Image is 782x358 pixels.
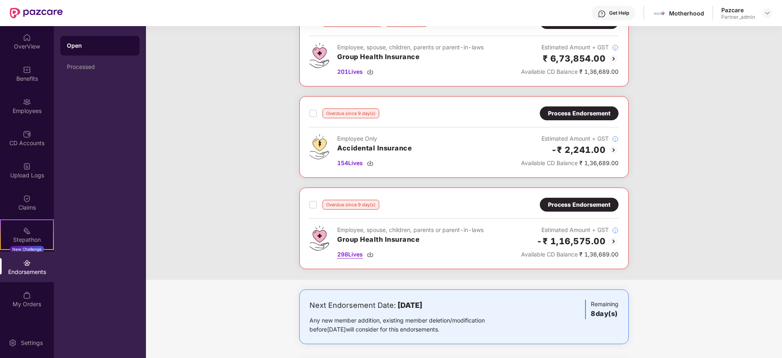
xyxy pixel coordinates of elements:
[537,234,605,248] h2: -₹ 1,16,575.00
[337,159,363,168] span: 154 Lives
[23,291,31,299] img: svg+xml;base64,PHN2ZyBpZD0iTXlfT3JkZXJzIiBkYXRhLW5hbWU9Ik15IE9yZGVycyIgeG1sbnM9Imh0dHA6Ly93d3cudz...
[23,227,31,235] img: svg+xml;base64,PHN2ZyB4bWxucz0iaHR0cDovL3d3dy53My5vcmcvMjAwMC9zdmciIHdpZHRoPSIyMSIgaGVpZ2h0PSIyMC...
[23,98,31,106] img: svg+xml;base64,PHN2ZyBpZD0iRW1wbG95ZWVzIiB4bWxucz0iaHR0cDovL3d3dy53My5vcmcvMjAwMC9zdmciIHdpZHRoPS...
[551,143,606,157] h2: -₹ 2,241.00
[9,339,17,347] img: svg+xml;base64,PHN2ZyBpZD0iU2V0dGluZy0yMHgyMCIgeG1sbnM9Imh0dHA6Ly93d3cudzMub3JnLzIwMDAvc3ZnIiB3aW...
[337,67,363,76] span: 201 Lives
[337,225,484,234] div: Employee, spouse, children, parents or parent-in-laws
[612,136,619,142] img: svg+xml;base64,PHN2ZyBpZD0iSW5mb18tXzMyeDMyIiBkYXRhLW5hbWU9IkluZm8gLSAzMngzMiIgeG1sbnM9Imh0dHA6Ly...
[367,69,373,75] img: svg+xml;base64,PHN2ZyBpZD0iRG93bmxvYWQtMzJ4MzIiIHhtbG5zPSJodHRwOi8vd3d3LnczLm9yZy8yMDAwL3N2ZyIgd2...
[669,9,704,17] div: Motherhood
[521,250,619,259] div: ₹ 1,36,689.00
[367,251,373,258] img: svg+xml;base64,PHN2ZyBpZD0iRG93bmxvYWQtMzJ4MzIiIHhtbG5zPSJodHRwOi8vd3d3LnczLm9yZy8yMDAwL3N2ZyIgd2...
[521,68,578,75] span: Available CD Balance
[67,42,133,50] div: Open
[521,225,619,234] div: Estimated Amount + GST
[612,227,619,234] img: svg+xml;base64,PHN2ZyBpZD0iSW5mb18tXzMyeDMyIiBkYXRhLW5hbWU9IkluZm8gLSAzMngzMiIgeG1sbnM9Imh0dHA6Ly...
[521,159,619,168] div: ₹ 1,36,689.00
[23,130,31,138] img: svg+xml;base64,PHN2ZyBpZD0iQ0RfQWNjb3VudHMiIGRhdGEtbmFtZT0iQ0QgQWNjb3VudHMiIHhtbG5zPSJodHRwOi8vd3...
[309,225,329,251] img: svg+xml;base64,PHN2ZyB4bWxucz0iaHR0cDovL3d3dy53My5vcmcvMjAwMC9zdmciIHdpZHRoPSI0Ny43MTQiIGhlaWdodD...
[548,109,610,118] div: Process Endorsement
[548,200,610,209] div: Process Endorsement
[23,194,31,203] img: svg+xml;base64,PHN2ZyBpZD0iQ2xhaW0iIHhtbG5zPSJodHRwOi8vd3d3LnczLm9yZy8yMDAwL3N2ZyIgd2lkdGg9IjIwIi...
[309,316,510,334] div: Any new member addition, existing member deletion/modification before [DATE] will consider for th...
[337,143,412,154] h3: Accidental Insurance
[23,162,31,170] img: svg+xml;base64,PHN2ZyBpZD0iVXBsb2FkX0xvZ3MiIGRhdGEtbmFtZT0iVXBsb2FkIExvZ3MiIHhtbG5zPSJodHRwOi8vd3...
[367,160,373,166] img: svg+xml;base64,PHN2ZyBpZD0iRG93bmxvYWQtMzJ4MzIiIHhtbG5zPSJodHRwOi8vd3d3LnczLm9yZy8yMDAwL3N2ZyIgd2...
[521,134,619,143] div: Estimated Amount + GST
[591,309,619,319] h3: 8 day(s)
[23,66,31,74] img: svg+xml;base64,PHN2ZyBpZD0iQmVuZWZpdHMiIHhtbG5zPSJodHRwOi8vd3d3LnczLm9yZy8yMDAwL3N2ZyIgd2lkdGg9Ij...
[23,33,31,42] img: svg+xml;base64,PHN2ZyBpZD0iSG9tZSIgeG1sbnM9Imh0dHA6Ly93d3cudzMub3JnLzIwMDAvc3ZnIiB3aWR0aD0iMjAiIG...
[323,200,379,210] div: Overdue since 9 day(s)
[609,54,619,64] img: svg+xml;base64,PHN2ZyBpZD0iQmFjay0yMHgyMCIgeG1sbnM9Imh0dHA6Ly93d3cudzMub3JnLzIwMDAvc3ZnIiB3aWR0aD...
[521,67,619,76] div: ₹ 1,36,689.00
[398,301,422,309] b: [DATE]
[10,8,63,18] img: New Pazcare Logo
[612,44,619,51] img: svg+xml;base64,PHN2ZyBpZD0iSW5mb18tXzMyeDMyIiBkYXRhLW5hbWU9IkluZm8gLSAzMngzMiIgeG1sbnM9Imh0dHA6Ly...
[521,159,578,166] span: Available CD Balance
[721,14,755,20] div: Partner_admin
[337,234,484,245] h3: Group Health Insurance
[521,43,619,52] div: Estimated Amount + GST
[309,43,329,68] img: svg+xml;base64,PHN2ZyB4bWxucz0iaHR0cDovL3d3dy53My5vcmcvMjAwMC9zdmciIHdpZHRoPSI0Ny43MTQiIGhlaWdodD...
[609,145,619,155] img: svg+xml;base64,PHN2ZyBpZD0iQmFjay0yMHgyMCIgeG1sbnM9Imh0dHA6Ly93d3cudzMub3JnLzIwMDAvc3ZnIiB3aWR0aD...
[10,246,44,252] div: New Challenge
[309,300,510,311] div: Next Endorsement Date:
[1,236,53,244] div: Stepathon
[309,134,329,159] img: svg+xml;base64,PHN2ZyB4bWxucz0iaHR0cDovL3d3dy53My5vcmcvMjAwMC9zdmciIHdpZHRoPSI0OS4zMjEiIGhlaWdodD...
[764,10,771,16] img: svg+xml;base64,PHN2ZyBpZD0iRHJvcGRvd24tMzJ4MzIiIHhtbG5zPSJodHRwOi8vd3d3LnczLm9yZy8yMDAwL3N2ZyIgd2...
[598,10,606,18] img: svg+xml;base64,PHN2ZyBpZD0iSGVscC0zMngzMiIgeG1sbnM9Imh0dHA6Ly93d3cudzMub3JnLzIwMDAvc3ZnIiB3aWR0aD...
[521,251,578,258] span: Available CD Balance
[323,108,379,118] div: Overdue since 9 day(s)
[337,43,484,52] div: Employee, spouse, children, parents or parent-in-laws
[337,52,484,62] h3: Group Health Insurance
[609,10,629,16] div: Get Help
[654,7,665,19] img: motherhood%20_%20logo.png
[337,250,363,259] span: 298 Lives
[67,64,133,70] div: Processed
[543,52,606,65] h2: ₹ 6,73,854.00
[721,6,755,14] div: Pazcare
[23,259,31,267] img: svg+xml;base64,PHN2ZyBpZD0iRW5kb3JzZW1lbnRzIiB4bWxucz0iaHR0cDovL3d3dy53My5vcmcvMjAwMC9zdmciIHdpZH...
[609,236,619,246] img: svg+xml;base64,PHN2ZyBpZD0iQmFjay0yMHgyMCIgeG1sbnM9Imh0dHA6Ly93d3cudzMub3JnLzIwMDAvc3ZnIiB3aWR0aD...
[585,300,619,319] div: Remaining
[337,134,412,143] div: Employee Only
[18,339,45,347] div: Settings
